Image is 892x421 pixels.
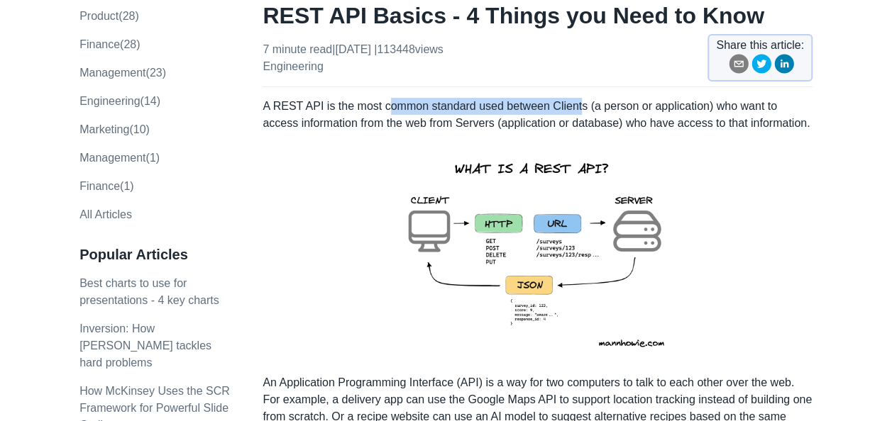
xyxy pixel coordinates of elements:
h3: Popular Articles [79,246,233,264]
h1: REST API Basics - 4 Things you Need to Know [263,1,813,30]
a: finance(28) [79,38,140,50]
button: linkedin [774,54,794,79]
p: 7 minute read | [DATE] [263,41,443,75]
p: A REST API is the most common standard used between Clients (a person or application) who want to... [263,98,813,132]
a: Management(1) [79,152,160,164]
button: twitter [751,54,771,79]
span: | 113448 views [374,43,444,55]
a: engineering(14) [79,95,160,107]
button: email [729,54,749,79]
a: Best charts to use for presentations - 4 key charts [79,277,219,306]
a: marketing(10) [79,123,150,135]
img: rest-api [382,143,693,363]
a: All Articles [79,208,132,220]
a: product(28) [79,10,139,22]
a: management(23) [79,67,166,79]
a: engineering [263,60,323,72]
a: Finance(1) [79,180,133,192]
span: Share this article: [716,37,804,54]
a: Inversion: How [PERSON_NAME] tackles hard problems [79,322,211,369]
